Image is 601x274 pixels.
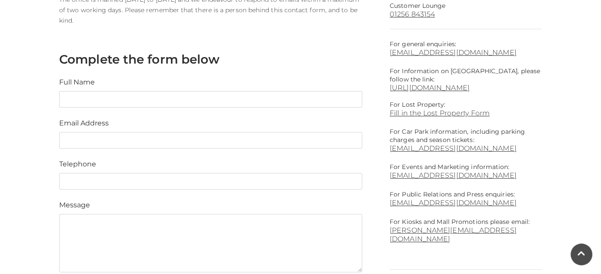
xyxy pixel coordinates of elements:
[390,171,517,179] a: [EMAIL_ADDRESS][DOMAIN_NAME]
[59,52,362,67] h3: Complete the form below
[59,118,109,129] label: Email Address
[390,218,542,244] p: For Kiosks and Mall Promotions please email:
[390,190,542,207] p: For Public Relations and Press enquiries:
[390,128,542,144] p: For Car Park information, including parking charges and season tickets:
[390,109,542,117] a: Fill in the Lost Property Form
[390,67,542,84] p: For Information on [GEOGRAPHIC_DATA], please follow the link:
[390,10,542,18] a: 01256 843154
[59,77,95,88] label: Full Name
[390,2,542,10] p: Customer Lounge
[59,200,90,210] label: Message
[390,101,542,109] p: For Lost Property:
[390,144,542,152] a: [EMAIL_ADDRESS][DOMAIN_NAME]
[390,199,517,207] a: [EMAIL_ADDRESS][DOMAIN_NAME]
[390,40,542,57] p: For general enquiries:
[390,226,517,243] a: [PERSON_NAME][EMAIL_ADDRESS][DOMAIN_NAME]
[390,84,470,92] a: [URL][DOMAIN_NAME]
[390,48,542,57] a: [EMAIL_ADDRESS][DOMAIN_NAME]
[390,163,542,180] p: For Events and Marketing information:
[59,159,96,169] label: Telephone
